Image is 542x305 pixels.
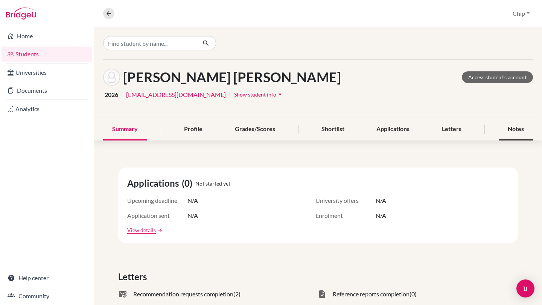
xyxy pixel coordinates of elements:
[2,270,92,285] a: Help center
[315,196,376,205] span: University offers
[195,180,230,187] span: Not started yet
[2,47,92,62] a: Students
[103,118,147,140] div: Summary
[175,118,212,140] div: Profile
[234,91,276,98] span: Show student info
[462,71,533,83] a: Access student's account
[103,36,196,50] input: Find student by name...
[318,290,327,299] span: task
[123,69,341,85] h1: [PERSON_NAME] [PERSON_NAME]
[121,90,123,99] span: |
[2,29,92,44] a: Home
[229,90,231,99] span: |
[127,211,187,220] span: Application sent
[2,83,92,98] a: Documents
[516,279,534,297] div: Open Intercom Messenger
[433,118,470,140] div: Letters
[2,65,92,80] a: Universities
[226,118,284,140] div: Grades/Scores
[234,89,284,100] button: Show student infoarrow_drop_down
[118,290,127,299] span: mark_email_read
[376,196,386,205] span: N/A
[2,288,92,303] a: Community
[499,118,533,140] div: Notes
[133,290,233,299] span: Recommendation requests completion
[312,118,353,140] div: Shortlist
[156,228,163,233] a: arrow_forward
[187,211,198,220] span: N/A
[182,177,195,190] span: (0)
[276,91,284,98] i: arrow_drop_down
[127,226,156,234] a: View details
[2,101,92,116] a: Analytics
[118,270,150,284] span: Letters
[333,290,410,299] span: Reference reports completion
[105,90,118,99] span: 2026
[6,8,36,20] img: Bridge-U
[103,69,120,86] img: Hnin Yati Miley Linn's avatar
[126,90,226,99] a: [EMAIL_ADDRESS][DOMAIN_NAME]
[410,290,417,299] span: (0)
[367,118,419,140] div: Applications
[127,196,187,205] span: Upcoming deadline
[233,290,241,299] span: (2)
[315,211,376,220] span: Enrolment
[376,211,386,220] span: N/A
[127,177,182,190] span: Applications
[509,6,533,21] button: Chip
[187,196,198,205] span: N/A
